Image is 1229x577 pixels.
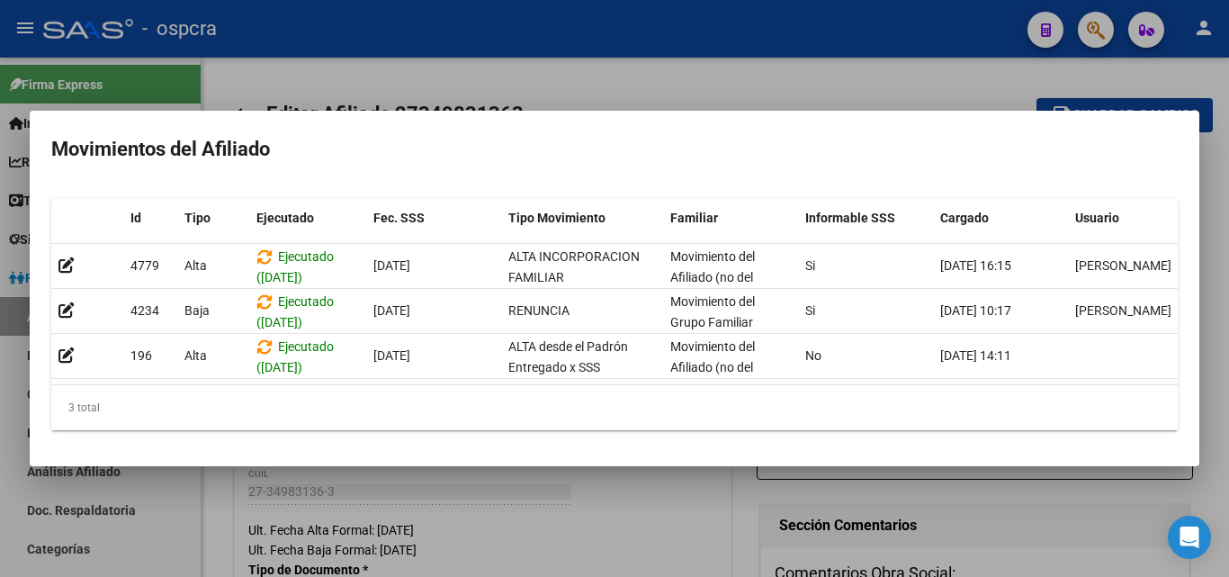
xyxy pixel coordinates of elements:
[805,211,895,225] span: Informable SSS
[940,258,1011,273] span: [DATE] 16:15
[940,348,1011,363] span: [DATE] 14:11
[256,211,314,225] span: Ejecutado
[508,339,628,374] span: ALTA desde el Padrón Entregado x SSS
[256,339,334,374] span: Ejecutado ([DATE])
[184,211,211,225] span: Tipo
[177,199,249,238] datatable-header-cell: Tipo
[805,258,815,273] span: Si
[933,199,1068,238] datatable-header-cell: Cargado
[130,211,141,225] span: Id
[670,339,755,395] span: Movimiento del Afiliado (no del grupo)
[501,199,663,238] datatable-header-cell: Tipo Movimiento
[51,385,1178,430] div: 3 total
[940,303,1011,318] span: [DATE] 10:17
[373,348,410,363] span: [DATE]
[51,132,1178,167] h2: Movimientos del Afiliado
[130,348,152,363] span: 196
[373,303,410,318] span: [DATE]
[508,303,570,318] span: RENUNCIA
[373,258,410,273] span: [DATE]
[663,199,798,238] datatable-header-cell: Familiar
[130,303,159,318] span: 4234
[130,258,159,273] span: 4779
[123,199,177,238] datatable-header-cell: Id
[508,249,640,284] span: ALTA INCORPORACION FAMILIAR
[798,199,933,238] datatable-header-cell: Informable SSS
[373,211,425,225] span: Fec. SSS
[256,249,334,284] span: Ejecutado ([DATE])
[805,348,821,363] span: No
[1075,258,1171,273] span: [PERSON_NAME]
[184,303,210,318] span: Baja
[1168,516,1211,559] div: Open Intercom Messenger
[256,294,334,329] span: Ejecutado ([DATE])
[1075,303,1171,318] span: [PERSON_NAME]
[940,211,989,225] span: Cargado
[1068,199,1203,238] datatable-header-cell: Usuario
[805,303,815,318] span: Si
[670,294,755,329] span: Movimiento del Grupo Familiar
[249,199,366,238] datatable-header-cell: Ejecutado
[1075,211,1119,225] span: Usuario
[366,199,501,238] datatable-header-cell: Fec. SSS
[508,211,606,225] span: Tipo Movimiento
[184,348,207,363] span: Alta
[184,258,207,273] span: Alta
[670,211,718,225] span: Familiar
[670,249,755,305] span: Movimiento del Afiliado (no del grupo)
